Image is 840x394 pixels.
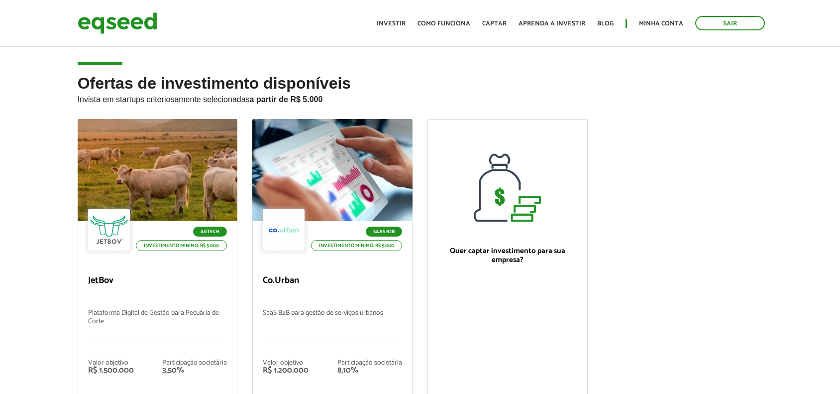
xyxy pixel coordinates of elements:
p: Plataforma Digital de Gestão para Pecuária de Corte [88,309,227,339]
a: Minha conta [639,20,683,27]
div: Valor objetivo [263,360,309,367]
p: Quer captar investimento para sua empresa? [438,247,577,264]
a: Como funciona [418,20,470,27]
p: SaaS B2B [366,227,402,237]
p: Investimento mínimo: R$ 5.000 [136,240,227,251]
a: Investir [377,20,406,27]
p: Investimento mínimo: R$ 5.000 [311,240,402,251]
strong: a partir de R$ 5.000 [250,95,323,104]
a: Blog [597,20,614,27]
div: R$ 1.200.000 [263,367,309,375]
h2: Ofertas de investimento disponíveis [78,75,763,119]
img: EqSeed [78,10,157,36]
div: Participação societária [162,360,227,367]
div: Participação societária [337,360,402,367]
p: JetBov [88,275,227,286]
a: Sair [695,16,765,30]
p: SaaS B2B para gestão de serviços urbanos [263,309,402,339]
p: Co.Urban [263,275,402,286]
a: Captar [482,20,507,27]
div: Valor objetivo [88,360,134,367]
div: R$ 1.500.000 [88,367,134,375]
p: Invista em startups criteriosamente selecionadas [78,92,763,104]
p: Agtech [193,227,227,237]
a: Aprenda a investir [519,20,585,27]
div: 8,10% [337,367,402,375]
div: 3,50% [162,367,227,375]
